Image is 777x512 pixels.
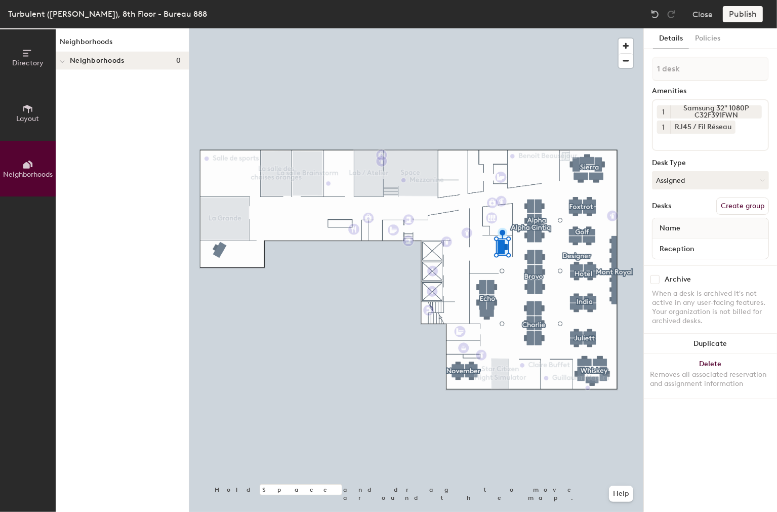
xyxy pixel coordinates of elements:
span: Name [655,219,685,238]
span: 1 [663,107,665,117]
button: Close [692,6,713,22]
div: Archive [665,275,691,284]
div: Samsung 32" 1080P C32F391FWN [670,105,762,119]
button: Help [609,486,633,502]
div: Removes all associated reservation and assignment information [650,370,771,388]
button: Assigned [652,171,769,189]
img: Undo [650,9,660,19]
span: Directory [12,59,44,67]
button: DeleteRemoves all associated reservation and assignment information [644,354,777,399]
span: Neighborhoods [70,57,125,65]
h1: Neighborhoods [56,36,189,52]
button: Create group [716,198,769,215]
button: Policies [689,28,726,49]
button: Duplicate [644,334,777,354]
span: Layout [17,114,39,123]
img: Redo [666,9,676,19]
button: Details [653,28,689,49]
div: Amenities [652,87,769,95]
div: When a desk is archived it's not active in any user-facing features. Your organization is not bil... [652,289,769,326]
span: 0 [176,57,181,65]
input: Unnamed desk [655,242,766,256]
button: 1 [657,121,670,134]
button: 1 [657,105,670,119]
span: 1 [663,122,665,133]
div: Desks [652,202,671,210]
div: Turbulent ([PERSON_NAME]), 8th Floor - Bureau 888 [8,8,207,20]
span: Neighborhoods [3,170,53,179]
div: RJ45 / Fil Réseau [670,121,735,134]
div: Desk Type [652,159,769,167]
